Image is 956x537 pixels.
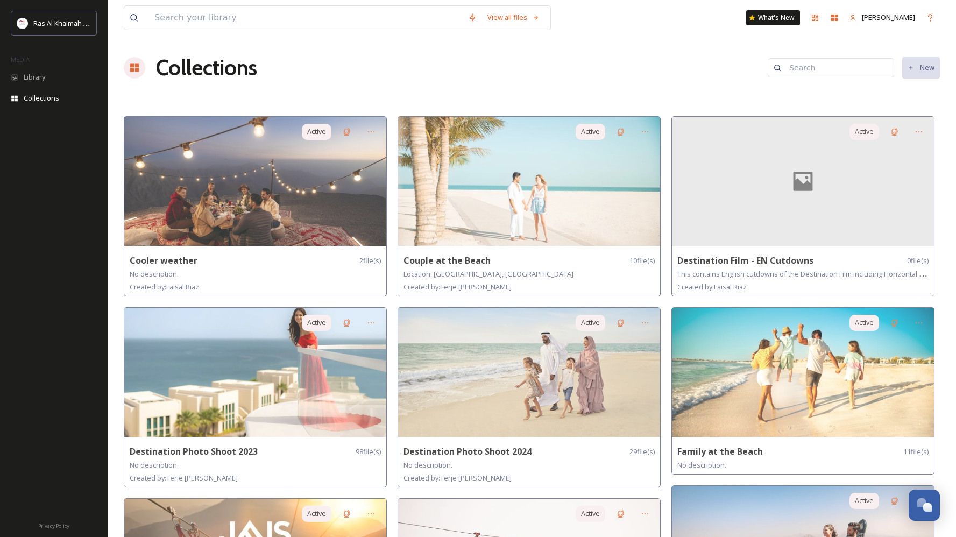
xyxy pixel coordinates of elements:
[677,255,813,266] strong: Destination Film - EN Cutdowns
[307,508,326,519] span: Active
[482,7,545,28] a: View all files
[130,255,197,266] strong: Cooler weather
[903,447,929,457] span: 11 file(s)
[38,519,69,532] a: Privacy Policy
[33,18,186,28] span: Ras Al Khaimah Tourism Development Authority
[24,72,45,82] span: Library
[156,52,257,84] a: Collections
[356,447,381,457] span: 98 file(s)
[844,7,920,28] a: [PERSON_NAME]
[403,446,532,457] strong: Destination Photo Shoot 2024
[907,256,929,266] span: 0 file(s)
[677,446,763,457] strong: Family at the Beach
[784,57,888,79] input: Search
[149,6,463,30] input: Search your library
[130,460,179,470] span: No description.
[398,308,660,437] img: b247c5c7-76c1-4511-a868-7f05f0ad745b.jpg
[862,12,915,22] span: [PERSON_NAME]
[130,473,238,483] span: Created by: Terje [PERSON_NAME]
[11,55,30,63] span: MEDIA
[130,269,179,279] span: No description.
[629,256,655,266] span: 10 file(s)
[855,496,874,506] span: Active
[677,282,747,292] span: Created by: Faisal Riaz
[17,18,28,29] img: Logo_RAKTDA_RGB-01.png
[403,255,491,266] strong: Couple at the Beach
[581,508,600,519] span: Active
[909,490,940,521] button: Open Chat
[672,308,934,437] img: 40833ac2-9b7e-441e-9c37-82b00e6b34d8.jpg
[403,460,452,470] span: No description.
[130,446,258,457] strong: Destination Photo Shoot 2023
[124,308,386,437] img: f0ae1fde-13b4-46c4-80dc-587e454a40a6.jpg
[307,126,326,137] span: Active
[902,57,940,78] button: New
[677,460,726,470] span: No description.
[124,117,386,246] img: 3fee7373-bc30-4870-881d-a1ce1f855b52.jpg
[359,256,381,266] span: 2 file(s)
[746,10,800,25] a: What's New
[130,282,199,292] span: Created by: Faisal Riaz
[24,93,59,103] span: Collections
[581,317,600,328] span: Active
[307,317,326,328] span: Active
[855,126,874,137] span: Active
[403,473,512,483] span: Created by: Terje [PERSON_NAME]
[38,522,69,529] span: Privacy Policy
[629,447,655,457] span: 29 file(s)
[403,269,573,279] span: Location: [GEOGRAPHIC_DATA], [GEOGRAPHIC_DATA]
[403,282,512,292] span: Created by: Terje [PERSON_NAME]
[398,117,660,246] img: 7e8a814c-968e-46a8-ba33-ea04b7243a5d.jpg
[581,126,600,137] span: Active
[855,317,874,328] span: Active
